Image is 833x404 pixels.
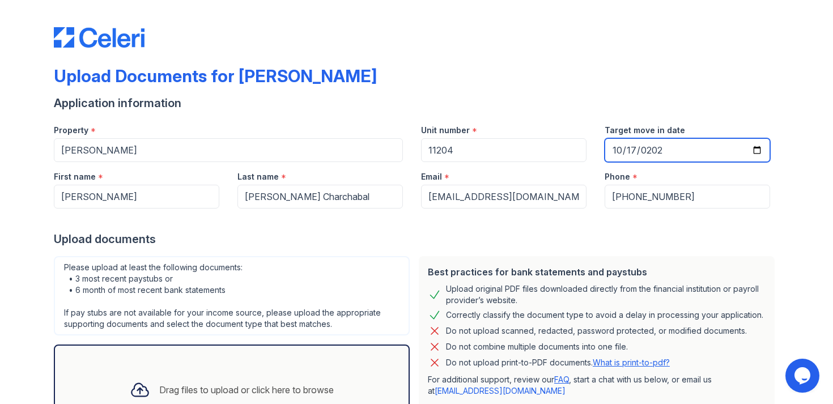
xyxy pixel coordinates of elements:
[421,171,442,182] label: Email
[54,66,377,86] div: Upload Documents for [PERSON_NAME]
[554,375,569,384] a: FAQ
[159,383,334,397] div: Drag files to upload or click here to browse
[54,95,779,111] div: Application information
[605,171,630,182] label: Phone
[428,265,766,279] div: Best practices for bank statements and paystubs
[54,125,88,136] label: Property
[428,374,766,397] p: For additional support, review our , start a chat with us below, or email us at
[785,359,822,393] iframe: chat widget
[446,308,763,322] div: Correctly classify the document type to avoid a delay in processing your application.
[54,231,779,247] div: Upload documents
[446,340,628,354] div: Do not combine multiple documents into one file.
[446,283,766,306] div: Upload original PDF files downloaded directly from the financial institution or payroll provider’...
[54,171,96,182] label: First name
[237,171,279,182] label: Last name
[446,324,747,338] div: Do not upload scanned, redacted, password protected, or modified documents.
[605,125,685,136] label: Target move in date
[421,125,470,136] label: Unit number
[446,357,670,368] p: Do not upload print-to-PDF documents.
[54,256,410,335] div: Please upload at least the following documents: • 3 most recent paystubs or • 6 month of most rec...
[435,386,566,396] a: [EMAIL_ADDRESS][DOMAIN_NAME]
[593,358,670,367] a: What is print-to-pdf?
[54,27,144,48] img: CE_Logo_Blue-a8612792a0a2168367f1c8372b55b34899dd931a85d93a1a3d3e32e68fde9ad4.png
